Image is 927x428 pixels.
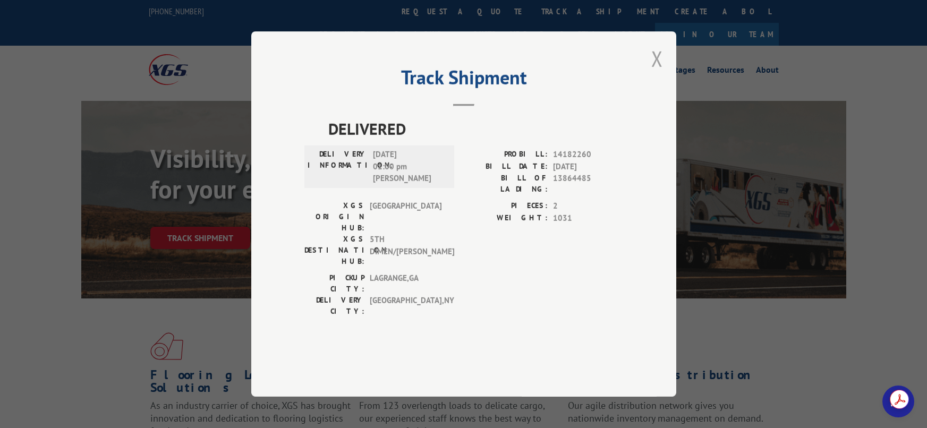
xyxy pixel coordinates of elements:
span: [DATE] [553,161,623,173]
label: DELIVERY INFORMATION: [308,149,368,185]
span: 1031 [553,212,623,225]
span: [GEOGRAPHIC_DATA] [370,200,441,234]
span: [GEOGRAPHIC_DATA] , NY [370,295,441,317]
label: PIECES: [464,200,548,212]
a: Open chat [882,386,914,417]
span: [DATE] 01:00 pm [PERSON_NAME] [373,149,445,185]
span: 14182260 [553,149,623,161]
label: XGS ORIGIN HUB: [304,200,364,234]
label: XGS DESTINATION HUB: [304,234,364,267]
label: PICKUP CITY: [304,272,364,295]
label: BILL DATE: [464,161,548,173]
label: WEIGHT: [464,212,548,225]
span: DELIVERED [328,117,623,141]
label: PROBILL: [464,149,548,161]
label: DELIVERY CITY: [304,295,364,317]
span: 5TH DIMEN/[PERSON_NAME] [370,234,441,267]
label: BILL OF LADING: [464,173,548,195]
span: LAGRANGE , GA [370,272,441,295]
span: 2 [553,200,623,212]
button: Close modal [651,45,663,73]
h2: Track Shipment [304,70,623,90]
span: 13864485 [553,173,623,195]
